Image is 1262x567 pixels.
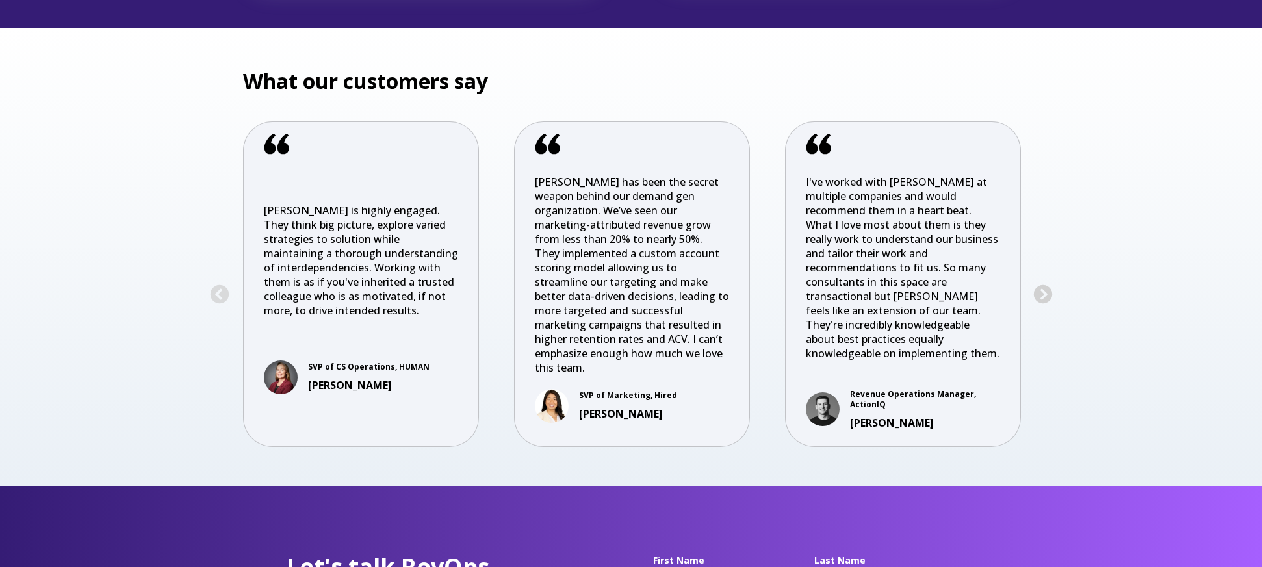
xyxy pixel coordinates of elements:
[535,389,569,423] img: 1654100666250
[225,67,1037,96] h3: What our customers say
[264,203,458,318] span: [PERSON_NAME] is highly engaged. They think big picture, explore varied strategies to solution wh...
[209,284,230,305] button: Previous
[806,392,840,426] img: Eli Kaufman
[308,378,430,392] h3: [PERSON_NAME]
[806,175,1000,375] p: I've worked with [PERSON_NAME] at multiple companies and would recommend them in a heart beat. Wh...
[850,416,1000,430] h3: [PERSON_NAME]
[535,175,729,375] p: [PERSON_NAME] has been the secret weapon behind our demand gen organization. We’ve seen our marke...
[850,389,1000,410] p: Revenue Operations Manager, ActionIQ
[579,407,677,421] h3: [PERSON_NAME]
[814,554,975,567] legend: Last Name
[653,554,814,567] legend: First Name
[264,360,298,394] img: 1642177567477
[308,362,430,373] p: SVP of CS Operations, HUMAN
[579,390,677,401] p: SVP of Marketing, Hired
[1033,284,1053,305] button: Next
